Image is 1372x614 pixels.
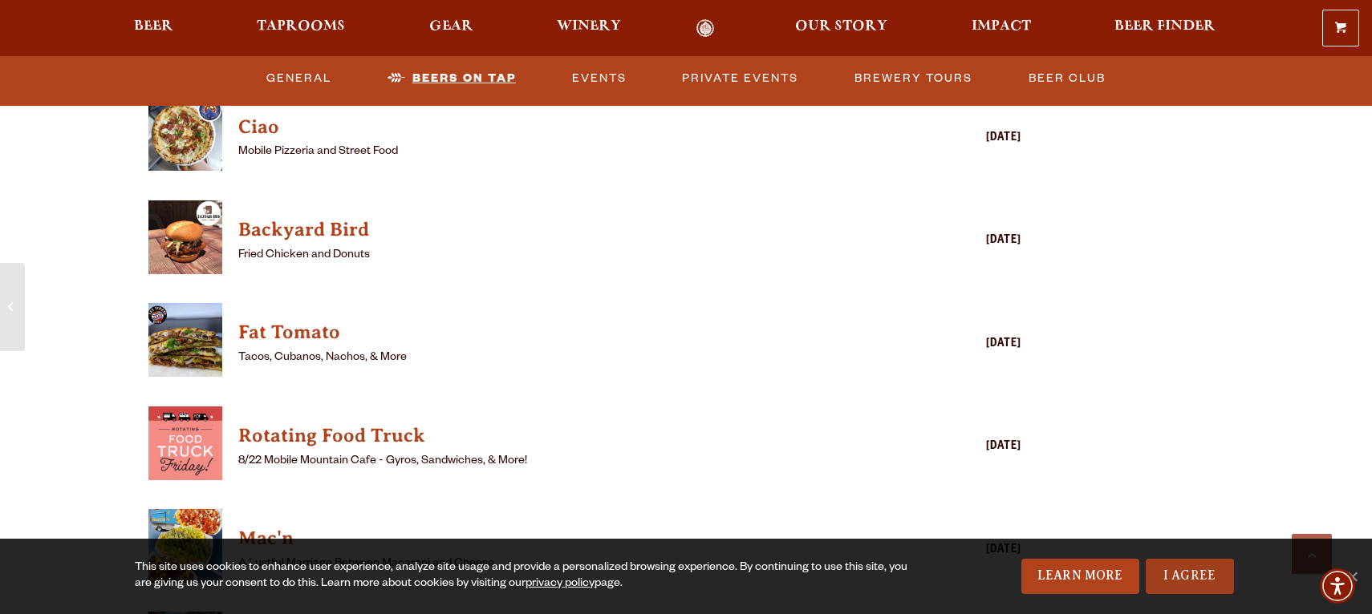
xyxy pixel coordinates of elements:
[1114,20,1216,33] span: Beer Finder
[148,303,222,377] img: thumbnail food truck
[893,232,1021,251] div: [DATE]
[526,578,595,591] a: privacy policy
[238,317,885,349] a: View Fat Tomato details (opens in a new window)
[238,423,885,449] h4: Rotating Food Truck
[1292,534,1332,574] a: Scroll to top
[676,60,805,97] a: Private Events
[961,19,1041,38] a: Impact
[238,143,885,162] p: Mobile Pizzeria and Street Food
[238,320,885,345] h4: Fat Tomato
[785,19,898,38] a: Our Story
[1022,60,1112,97] a: Beer Club
[135,560,910,592] div: This site uses cookies to enhance user experience, analyze site usage and provide a personalized ...
[675,19,735,38] a: Odell Home
[148,509,222,583] img: thumbnail food truck
[238,526,885,551] h4: Mac'n
[238,111,885,143] a: View Ciao details (opens in a new window)
[795,20,887,33] span: Our Story
[429,20,473,33] span: Gear
[1104,19,1226,38] a: Beer Finder
[972,20,1031,33] span: Impact
[238,115,885,140] h4: Ciao
[893,129,1021,148] div: [DATE]
[148,200,222,283] a: View Backyard Bird details (opens in a new window)
[148,303,222,386] a: View Fat Tomato details (opens in a new window)
[893,438,1021,457] div: [DATE]
[1021,559,1139,594] a: Learn More
[246,19,355,38] a: Taprooms
[848,60,979,97] a: Brewery Tours
[148,509,222,592] a: View Mac'n details (opens in a new window)
[419,19,484,38] a: Gear
[148,406,222,480] img: thumbnail food truck
[260,60,338,97] a: General
[566,60,633,97] a: Events
[148,406,222,489] a: View Rotating Food Truck details (opens in a new window)
[238,214,885,246] a: View Backyard Bird details (opens in a new window)
[238,349,885,368] p: Tacos, Cubanos, Nachos, & More
[1146,559,1234,594] a: I Agree
[148,200,222,274] img: thumbnail food truck
[381,60,522,97] a: Beers on Tap
[148,97,222,180] a: View Ciao details (opens in a new window)
[257,20,345,33] span: Taprooms
[134,20,173,33] span: Beer
[238,523,885,555] a: View Mac'n details (opens in a new window)
[148,97,222,171] img: thumbnail food truck
[238,217,885,243] h4: Backyard Bird
[546,19,631,38] a: Winery
[557,20,621,33] span: Winery
[124,19,184,38] a: Beer
[238,246,885,265] p: Fried Chicken and Donuts
[238,420,885,452] a: View Rotating Food Truck details (opens in a new window)
[893,335,1021,354] div: [DATE]
[238,452,885,471] p: 8/22 Mobile Mountain Cafe - Gyros, Sandwiches, & More!
[1320,568,1355,604] div: Accessibility Menu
